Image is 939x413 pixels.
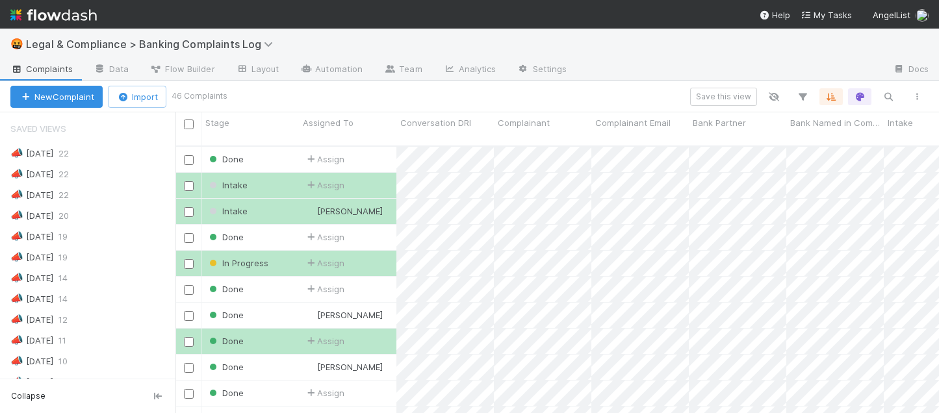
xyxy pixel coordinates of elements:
span: [PERSON_NAME] [317,206,383,216]
span: 22 [58,166,82,182]
input: Toggle Row Selected [184,207,194,217]
span: Done [207,362,244,372]
span: 📣 [10,168,23,179]
span: 📣 [10,314,23,325]
span: Flow Builder [149,62,214,75]
span: Saved Views [10,116,66,142]
span: 19 [58,229,81,245]
button: Import [108,86,166,108]
span: 📣 [10,189,23,200]
span: 22 [58,187,82,203]
span: Complaints [10,62,73,75]
span: Assign [304,257,344,269]
input: Toggle All Rows Selected [184,119,194,129]
div: [DATE] [10,166,53,182]
span: Done [207,154,244,164]
div: Done [207,386,244,399]
img: avatar_cd087ddc-540b-4a45-9726-71183506ed6a.png [916,9,929,22]
div: [DATE] [10,208,53,224]
span: 11 [58,332,79,349]
div: [DATE] [10,291,53,307]
span: Assign [304,231,344,244]
span: 📣 [10,251,23,262]
span: Done [207,310,244,320]
span: Intake [207,206,248,216]
span: 10 [58,374,81,390]
span: 📣 [10,147,23,158]
a: Settings [507,60,578,81]
span: Intake [207,180,248,190]
span: Intake [888,116,913,129]
span: Legal & Compliance > Banking Complaints Log [26,38,279,51]
div: [DATE] [10,229,53,245]
a: Flow Builder [139,60,225,81]
img: logo-inverted-e16ddd16eac7371096b0.svg [10,4,97,26]
span: 14 [58,291,81,307]
div: [PERSON_NAME] [304,205,383,218]
div: Done [207,334,244,347]
div: [DATE] [10,145,53,162]
input: Toggle Row Selected [184,233,194,243]
span: My Tasks [801,10,852,20]
span: 📣 [10,376,23,387]
span: 📣 [10,355,23,366]
span: 22 [58,145,82,162]
input: Toggle Row Selected [184,259,194,269]
span: Assigned To [303,116,354,129]
span: 📣 [10,272,23,283]
div: Done [207,153,244,166]
div: Done [207,360,244,373]
div: [DATE] [10,353,53,369]
div: Intake [207,179,248,192]
button: Save this view [690,88,757,106]
div: [PERSON_NAME] [304,308,383,321]
span: 12 [58,312,81,328]
a: Analytics [433,60,507,81]
span: Done [207,388,244,398]
div: [DATE] [10,187,53,203]
span: Bank Partner [693,116,746,129]
span: 19 [58,249,81,266]
div: Done [207,231,244,244]
span: Bank Named in Complaint? [790,116,881,129]
span: Done [207,336,244,346]
span: Assign [304,282,344,295]
span: Complainant [498,116,550,129]
div: Done [207,282,244,295]
span: In Progress [207,258,268,268]
a: Docs [882,60,939,81]
span: 🤬 [10,38,23,49]
a: Data [83,60,139,81]
span: AngelList [873,10,910,20]
span: Collapse [11,390,45,402]
img: avatar_c6c9a18c-a1dc-4048-8eac-219674057138.png [305,310,315,320]
small: 46 Complaints [172,90,227,102]
span: Assign [304,386,344,399]
a: My Tasks [801,8,852,21]
input: Toggle Row Selected [184,311,194,321]
span: Assign [304,153,344,166]
span: Conversation DRI [400,116,471,129]
div: [DATE] [10,374,53,390]
button: NewComplaint [10,86,103,108]
input: Toggle Row Selected [184,389,194,399]
span: Done [207,232,244,242]
div: In Progress [207,257,268,269]
img: avatar_c6c9a18c-a1dc-4048-8eac-219674057138.png [305,206,315,216]
span: 📣 [10,334,23,345]
span: Complainant Email [595,116,671,129]
a: Automation [289,60,373,81]
input: Toggle Row Selected [184,285,194,295]
span: [PERSON_NAME] [317,310,383,320]
div: Assign [304,179,344,192]
span: 📣 [10,210,23,221]
input: Toggle Row Selected [184,363,194,373]
a: Team [373,60,432,81]
div: Assign [304,334,344,347]
span: 14 [58,270,81,286]
div: [DATE] [10,332,53,349]
span: [PERSON_NAME] [317,362,383,372]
